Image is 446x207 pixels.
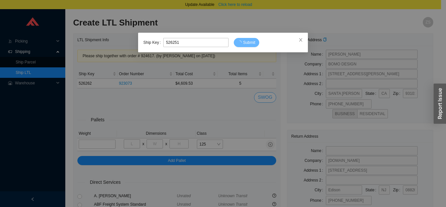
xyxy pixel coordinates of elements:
[243,39,255,46] span: Submit
[238,41,243,44] span: loading
[298,38,303,42] span: close
[143,38,163,47] label: Ship Key
[294,33,308,47] button: Close
[234,38,259,47] button: Submit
